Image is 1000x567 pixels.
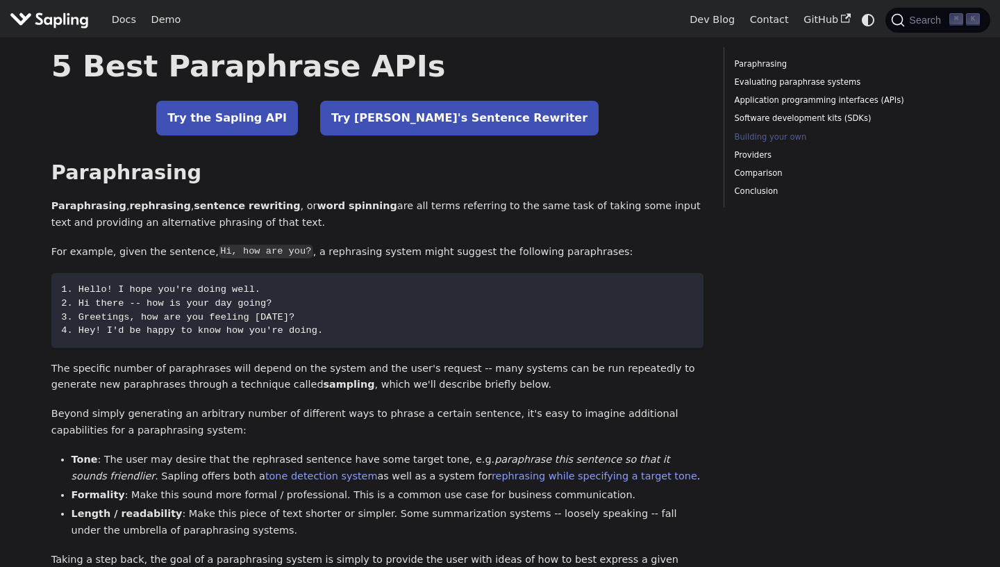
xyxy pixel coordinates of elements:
[10,10,94,30] a: Sapling.ai
[735,112,923,125] a: Software development kits (SDKs)
[72,487,704,504] li: : Make this sound more formal / professional. This is a common use case for business communication.
[51,244,704,261] p: For example, given the sentence, , a rephrasing system might suggest the following paraphrases:
[51,198,704,231] p: , , , or are all terms referring to the same task of taking some input text and providing an alte...
[735,131,923,144] a: Building your own
[104,9,144,31] a: Docs
[194,200,300,211] strong: sentence rewriting
[742,9,797,31] a: Contact
[324,379,375,390] strong: sampling
[72,508,183,519] strong: Length / readability
[51,200,126,211] strong: Paraphrasing
[905,15,949,26] span: Search
[682,9,742,31] a: Dev Blog
[858,10,878,30] button: Switch between dark and light mode (currently system mode)
[10,10,89,30] img: Sapling.ai
[61,298,272,309] span: 2. Hi there -- how is your day going?
[72,454,670,482] em: paraphrase this sentence so that it sounds friendlier
[61,284,260,295] span: 1. Hello! I hope you're doing well.
[966,13,980,26] kbd: K
[72,506,704,539] li: : Make this piece of text shorter or simpler. Some summarization systems -- loosely speaking -- f...
[796,9,858,31] a: GitHub
[156,101,298,135] a: Try the Sapling API
[735,58,923,71] a: Paraphrasing
[72,489,125,500] strong: Formality
[61,325,323,336] span: 4. Hey! I'd be happy to know how you're doing.
[51,47,704,85] h1: 5 Best Paraphrase APIs
[735,76,923,89] a: Evaluating paraphrase systems
[72,452,704,485] li: : The user may desire that the rephrased sentence have some target tone, e.g. . Sapling offers bo...
[317,200,397,211] strong: word spinning
[51,406,704,439] p: Beyond simply generating an arbitrary number of different ways to phrase a certain sentence, it's...
[51,161,704,186] h2: Paraphrasing
[219,245,313,258] code: Hi, how are you?
[735,185,923,198] a: Conclusion
[129,200,190,211] strong: rephrasing
[51,361,704,394] p: The specific number of paraphrases will depend on the system and the user's request -- many syste...
[492,470,697,482] a: rephrasing while specifying a target tone
[735,149,923,162] a: Providers
[735,167,923,180] a: Comparison
[949,13,963,26] kbd: ⌘
[265,470,378,482] a: tone detection system
[61,312,294,322] span: 3. Greetings, how are you feeling [DATE]?
[144,9,188,31] a: Demo
[320,101,599,135] a: Try [PERSON_NAME]'s Sentence Rewriter
[72,454,98,465] strong: Tone
[735,94,923,107] a: Application programming interfaces (APIs)
[885,8,990,33] button: Search (Command+K)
